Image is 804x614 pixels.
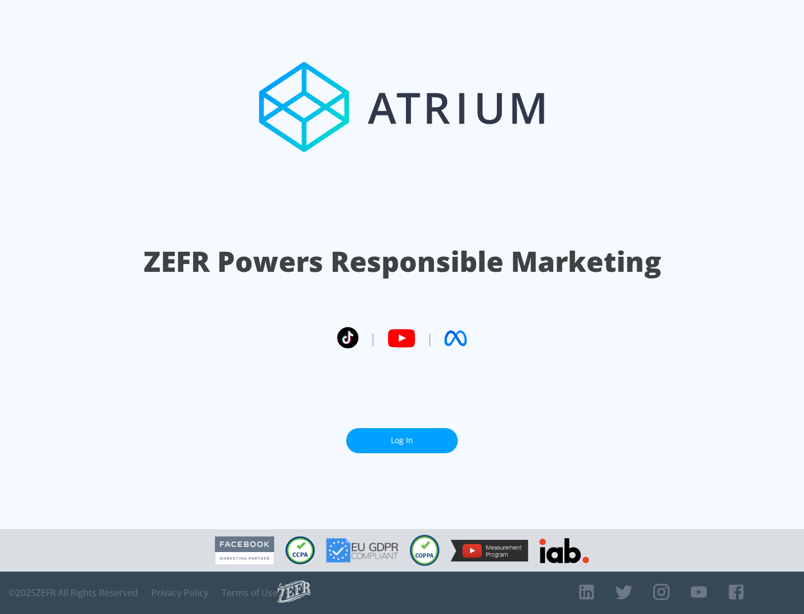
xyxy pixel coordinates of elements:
img: CCPA Compliant [285,536,315,564]
h1: ZEFR Powers Responsible Marketing [143,242,661,281]
span: | [370,330,376,347]
a: Privacy Policy [151,587,208,598]
img: GDPR Compliant [326,538,399,563]
img: IAB [539,538,589,563]
img: Facebook Marketing Partner [215,536,274,565]
img: COPPA Compliant [410,535,439,566]
a: Terms of Use [222,587,277,598]
span: | [427,330,433,347]
img: YouTube Measurement Program [451,540,528,562]
a: Log In [346,428,458,453]
span: © 2025 ZEFR All Rights Reserved [8,587,138,598]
